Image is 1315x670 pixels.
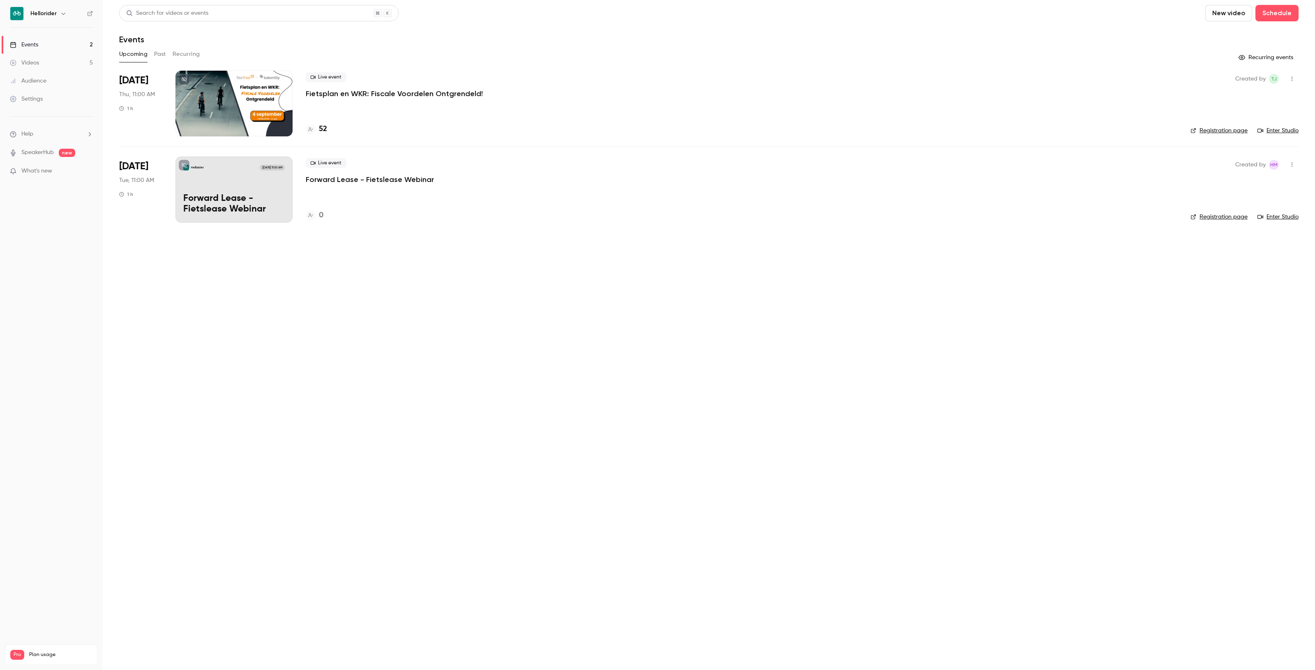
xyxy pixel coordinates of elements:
a: Registration page [1190,127,1248,135]
a: Fietsplan en WKR: Fiscale Voordelen Ontgrendeld! [306,89,483,99]
span: Thu, 11:00 AM [119,90,155,99]
button: New video [1205,5,1252,21]
span: [DATE] 11:00 AM [260,165,284,170]
button: Recurring events [1235,51,1299,64]
span: What's new [21,167,52,175]
span: Pro [10,650,24,660]
div: 1 h [119,105,133,112]
span: new [59,149,75,157]
iframe: Noticeable Trigger [83,168,93,175]
span: Tue, 11:00 AM [119,176,154,184]
span: Heleen Mostert [1269,160,1279,170]
h6: Hellorider [30,9,57,18]
h1: Events [119,35,144,44]
button: Recurring [173,48,200,61]
div: Search for videos or events [126,9,208,18]
span: HM [1270,160,1278,170]
div: Sep 30 Tue, 11:00 AM (Europe/Amsterdam) [119,157,162,222]
span: Created by [1235,74,1266,84]
li: help-dropdown-opener [10,130,93,138]
a: Enter Studio [1257,127,1299,135]
span: Plan usage [29,652,92,658]
span: Live event [306,72,346,82]
p: Forward Lease - Fietslease Webinar [183,193,285,215]
div: Sep 4 Thu, 11:00 AM (Europe/Amsterdam) [119,71,162,136]
a: SpeakerHub [21,148,54,157]
span: Help [21,130,33,138]
img: Hellorider [10,7,23,20]
button: Schedule [1255,5,1299,21]
h4: 52 [319,124,327,135]
span: Toon Jongerius [1269,74,1279,84]
button: Past [154,48,166,61]
span: TJ [1271,74,1277,84]
div: 1 h [119,191,133,198]
a: Enter Studio [1257,213,1299,221]
a: Registration page [1190,213,1248,221]
a: 52 [306,124,327,135]
a: Forward Lease - Fietslease WebinarHellorider[DATE] 11:00 AMForward Lease - Fietslease Webinar [175,157,293,222]
div: Videos [10,59,39,67]
span: Live event [306,158,346,168]
span: Created by [1235,160,1266,170]
div: Events [10,41,38,49]
h4: 0 [319,210,323,221]
a: 0 [306,210,323,221]
a: Forward Lease - Fietslease Webinar [306,175,434,184]
div: Audience [10,77,46,85]
button: Upcoming [119,48,148,61]
span: [DATE] [119,160,148,173]
span: [DATE] [119,74,148,87]
div: Settings [10,95,43,103]
p: Hellorider [191,166,204,170]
